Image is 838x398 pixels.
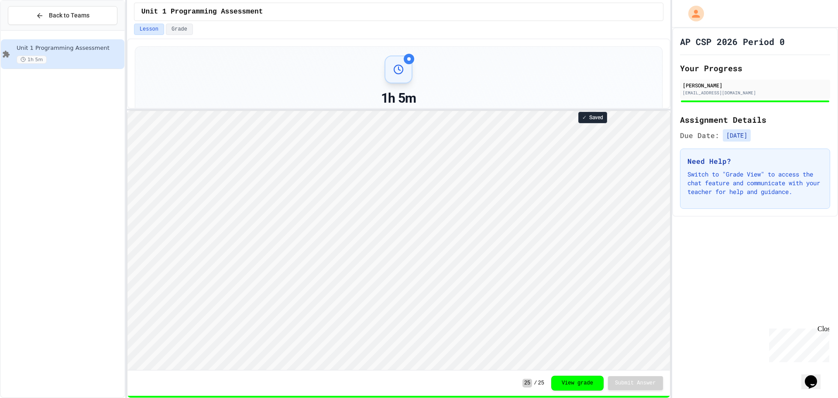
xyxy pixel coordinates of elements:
span: 25 [522,379,532,388]
iframe: Snap! Programming Environment [127,111,670,370]
div: Chat with us now!Close [3,3,60,55]
iframe: chat widget [766,325,829,362]
h1: AP CSP 2026 Period 0 [680,35,785,48]
span: / [534,380,537,387]
span: 25 [538,380,544,387]
span: Unit 1 Programming Assessment [17,45,123,52]
h2: Your Progress [680,62,830,74]
h2: Assignment Details [680,114,830,126]
span: [DATE] [723,129,751,142]
button: Grade [166,24,193,35]
div: My Account [679,3,706,24]
button: Back to Teams [8,6,117,25]
button: Lesson [134,24,164,35]
span: Back to Teams [49,11,89,20]
span: Due Date: [680,130,719,141]
span: ✓ [582,114,587,121]
iframe: chat widget [801,363,829,389]
div: 1h 5m [365,90,432,106]
button: View grade [551,376,604,391]
div: [PERSON_NAME] [683,81,828,89]
span: Unit 1 Programming Assessment [141,7,263,17]
h3: Need Help? [687,156,823,166]
span: Submit Answer [615,380,656,387]
div: [EMAIL_ADDRESS][DOMAIN_NAME] [683,90,828,96]
span: 1h 5m [17,55,47,64]
button: Submit Answer [608,376,663,390]
p: Switch to "Grade View" to access the chat feature and communicate with your teacher for help and ... [687,170,823,196]
span: Saved [589,114,603,121]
